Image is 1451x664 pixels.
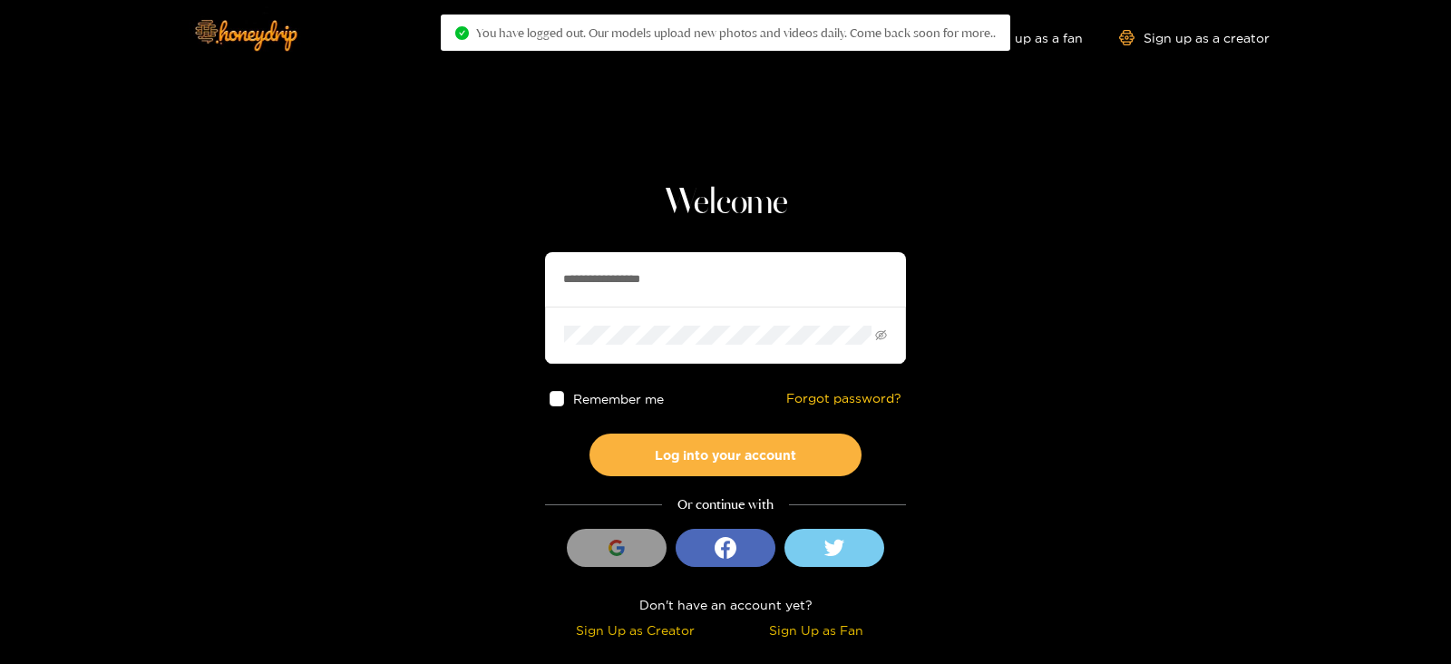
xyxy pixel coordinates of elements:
span: check-circle [455,26,469,40]
div: Sign Up as Fan [730,620,901,640]
span: eye-invisible [875,329,887,341]
a: Sign up as a creator [1119,30,1270,45]
a: Forgot password? [786,391,901,406]
a: Sign up as a fan [959,30,1083,45]
div: Or continue with [545,494,906,515]
button: Log into your account [589,434,862,476]
div: Don't have an account yet? [545,594,906,615]
h1: Welcome [545,181,906,225]
div: Sign Up as Creator [550,620,721,640]
span: Remember me [574,392,665,405]
span: You have logged out. Our models upload new photos and videos daily. Come back soon for more.. [476,25,996,40]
